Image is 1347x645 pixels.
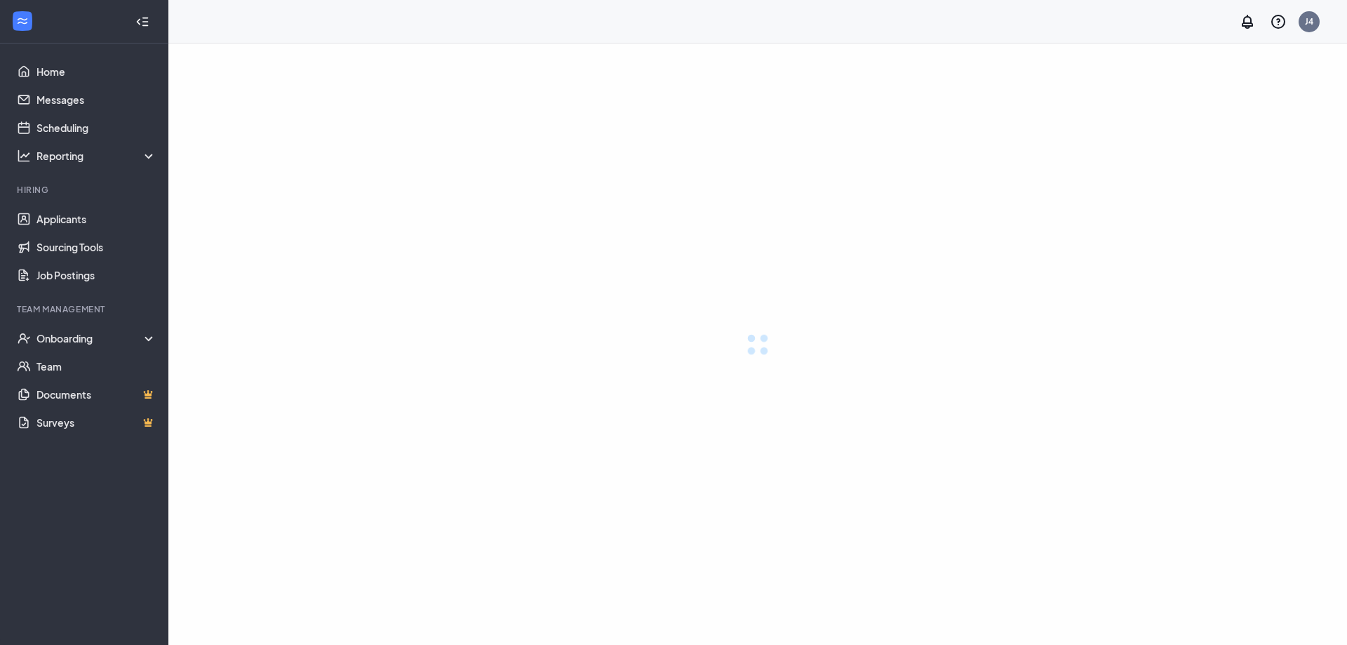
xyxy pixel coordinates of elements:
[1270,13,1287,30] svg: QuestionInfo
[36,233,156,261] a: Sourcing Tools
[1239,13,1256,30] svg: Notifications
[17,303,154,315] div: Team Management
[36,352,156,380] a: Team
[36,205,156,233] a: Applicants
[36,86,156,114] a: Messages
[36,380,156,408] a: DocumentsCrown
[36,331,157,345] div: Onboarding
[36,408,156,437] a: SurveysCrown
[17,331,31,345] svg: UserCheck
[135,15,149,29] svg: Collapse
[36,58,156,86] a: Home
[36,149,157,163] div: Reporting
[36,114,156,142] a: Scheduling
[1305,15,1313,27] div: J4
[15,14,29,28] svg: WorkstreamLogo
[36,261,156,289] a: Job Postings
[17,149,31,163] svg: Analysis
[17,184,154,196] div: Hiring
